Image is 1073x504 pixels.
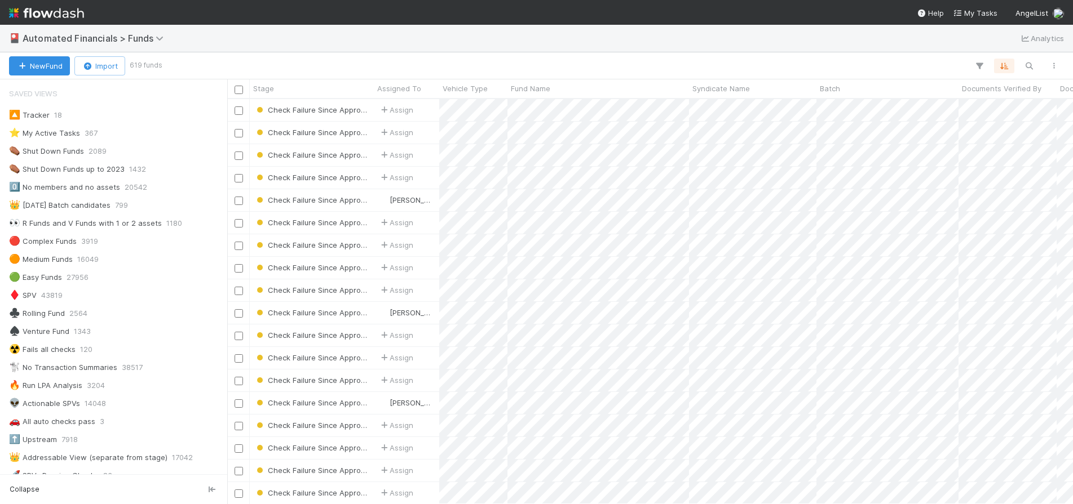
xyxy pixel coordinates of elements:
[9,180,120,194] div: No members and no assets
[443,83,488,94] span: Vehicle Type
[235,377,243,385] input: Toggle Row Selected
[378,284,413,296] div: Assign
[378,172,413,183] div: Assign
[9,126,80,140] div: My Active Tasks
[9,33,20,43] span: 🎴
[254,465,368,476] div: Check Failure Since Approved (SPV)
[103,469,112,483] span: 83
[235,354,243,363] input: Toggle Row Selected
[9,108,50,122] div: Tracker
[378,307,434,318] div: [PERSON_NAME]
[9,288,37,302] div: SPV
[254,284,368,296] div: Check Failure Since Approved (SPV)
[77,252,99,266] span: 16049
[9,236,20,246] span: 🔴
[254,398,395,407] span: Check Failure Since Approved (SPV)
[378,217,413,228] div: Assign
[235,332,243,340] input: Toggle Row Selected
[254,286,395,295] span: Check Failure Since Approved (SPV)
[9,272,20,282] span: 🟢
[378,239,413,251] span: Assign
[692,83,750,94] span: Syndicate Name
[235,106,243,115] input: Toggle Row Selected
[100,414,104,429] span: 3
[254,442,368,453] div: Check Failure Since Approved (SPV)
[378,352,413,363] div: Assign
[254,397,368,408] div: Check Failure Since Approved (SPV)
[254,194,368,206] div: Check Failure Since Approved (SPV)
[235,129,243,137] input: Toggle Row Selected
[254,240,395,249] span: Check Failure Since Approved (SPV)
[9,162,125,176] div: Shut Down Funds up to 2023
[129,162,146,176] span: 1432
[9,452,20,462] span: 👑
[9,308,20,318] span: ♣️
[254,374,368,386] div: Check Failure Since Approved (SPV)
[9,306,65,320] div: Rolling Fund
[85,126,98,140] span: 367
[254,217,368,228] div: Check Failure Since Approved (SPV)
[378,194,434,206] div: [PERSON_NAME]
[9,254,20,264] span: 🟠
[379,308,388,317] img: avatar_574f8970-b283-40ff-a3d7-26909d9947cc.png
[378,442,413,453] div: Assign
[820,83,840,94] span: Batch
[9,398,20,408] span: 👽
[254,218,395,227] span: Check Failure Since Approved (SPV)
[254,173,395,182] span: Check Failure Since Approved (SPV)
[378,374,413,386] span: Assign
[253,83,274,94] span: Stage
[235,422,243,430] input: Toggle Row Selected
[9,234,77,248] div: Complex Funds
[1053,8,1064,19] img: avatar_5ff1a016-d0ce-496a-bfbe-ad3802c4d8a0.png
[235,151,243,160] input: Toggle Row Selected
[254,421,395,430] span: Check Failure Since Approved (SPV)
[9,270,62,284] div: Easy Funds
[235,309,243,318] input: Toggle Row Selected
[235,197,243,205] input: Toggle Row Selected
[378,487,413,498] span: Assign
[9,344,20,354] span: ☢️
[254,239,368,251] div: Check Failure Since Approved (SPV)
[9,56,70,75] button: NewFund
[254,195,395,204] span: Check Failure Since Approved (SPV)
[254,353,395,362] span: Check Failure Since Approved (SPV)
[254,263,395,272] span: Check Failure Since Approved (SPV)
[390,195,447,204] span: [PERSON_NAME]
[9,164,20,173] span: ⚰️
[9,216,162,230] div: R Funds and V Funds with 1 or 2 assets
[69,306,87,320] span: 2564
[254,149,368,160] div: Check Failure Since Approved (SPV)
[254,488,395,497] span: Check Failure Since Approved (SPV)
[917,7,944,19] div: Help
[235,399,243,408] input: Toggle Row Selected
[235,467,243,475] input: Toggle Row Selected
[254,128,395,137] span: Check Failure Since Approved (SPV)
[378,127,413,138] div: Assign
[235,264,243,273] input: Toggle Row Selected
[378,329,413,341] span: Assign
[378,149,413,160] div: Assign
[379,195,388,204] img: avatar_1cceb0af-a10b-4354-bea8-7d06449b9c17.png
[378,420,413,431] span: Assign
[511,83,550,94] span: Fund Name
[9,290,20,300] span: ♦️
[89,144,107,158] span: 2089
[9,362,20,372] span: 🐩
[9,378,82,393] div: Run LPA Analysis
[390,308,447,317] span: [PERSON_NAME]
[378,465,413,476] div: Assign
[254,487,368,498] div: Check Failure Since Approved (SPV)
[9,252,73,266] div: Medium Funds
[378,104,413,115] span: Assign
[254,307,368,318] div: Check Failure Since Approved (SPV)
[9,380,20,390] span: 🔥
[125,180,147,194] span: 20542
[85,396,106,411] span: 14048
[9,218,20,228] span: 👀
